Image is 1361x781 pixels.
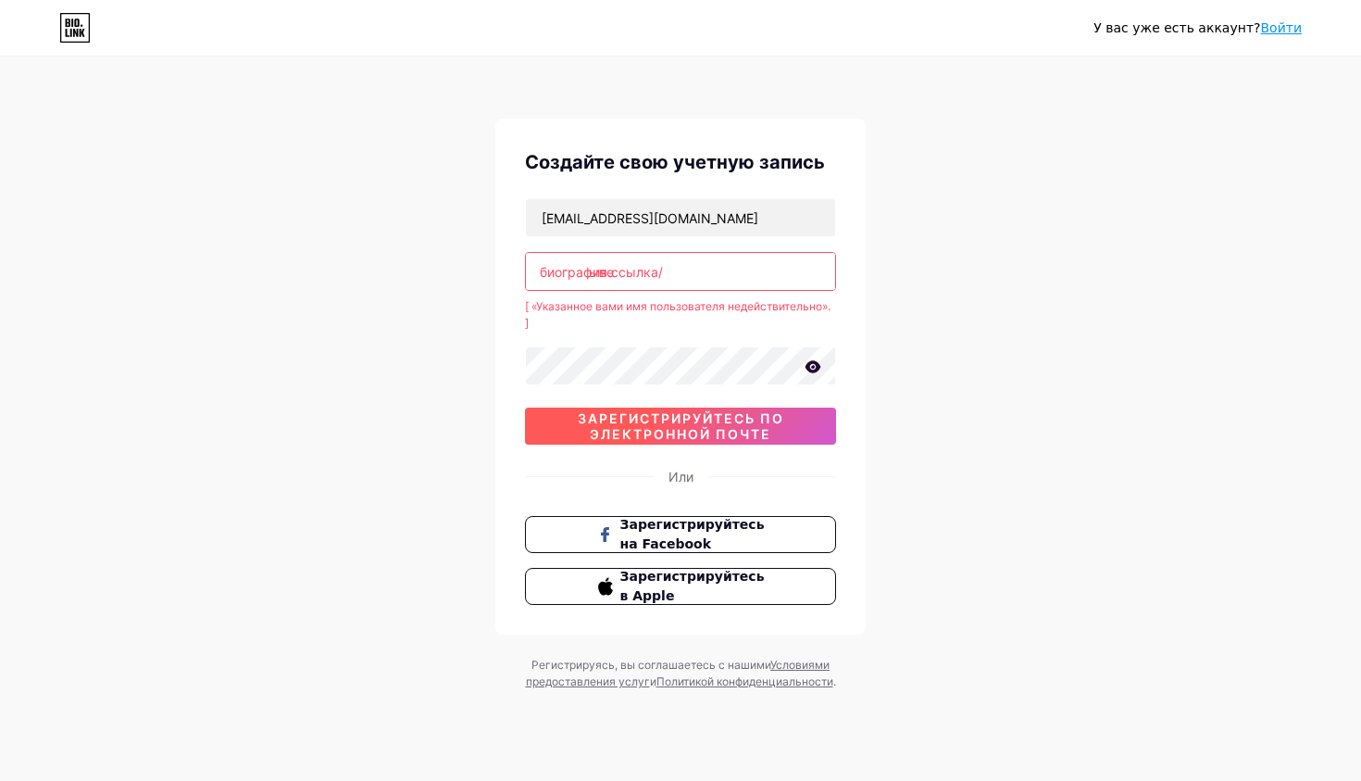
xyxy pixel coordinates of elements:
[668,469,693,485] ya-tr-span: Или
[578,410,784,442] ya-tr-span: зарегистрируйтесь по электронной почте
[525,299,830,330] ya-tr-span: [ «Указанное вами имя пользователя недействительно». ]
[525,151,825,173] ya-tr-span: Создайте свою учетную запись
[650,674,656,688] ya-tr-span: и
[540,264,663,280] ya-tr-span: биография.ссылка/
[620,569,765,603] ya-tr-span: Зарегистрируйтесь в Apple
[525,408,836,445] button: зарегистрируйтесь по электронной почте
[526,253,835,290] input: Имя пользователя
[656,674,833,688] a: Политикой конфиденциальности
[1093,20,1260,35] ya-tr-span: У вас уже есть аккаунт?
[620,517,765,551] ya-tr-span: Зарегистрируйтесь на Facebook
[833,674,836,688] ya-tr-span: .
[525,516,836,553] button: Зарегистрируйтесь на Facebook
[525,568,836,605] button: Зарегистрируйтесь в Apple
[1260,20,1302,35] a: Войти
[526,199,835,236] input: Электронная почта
[531,658,770,672] ya-tr-span: Регистрируясь, вы соглашаетесь с нашими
